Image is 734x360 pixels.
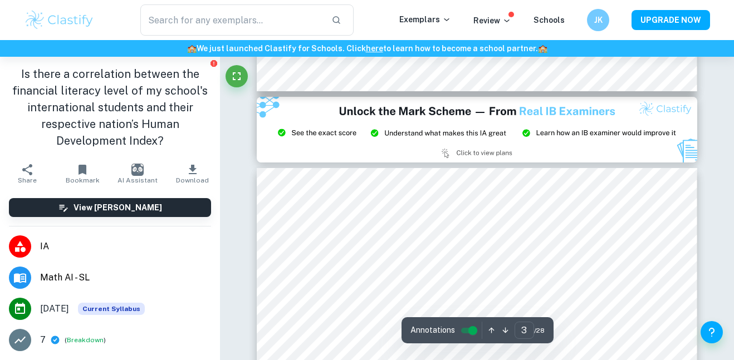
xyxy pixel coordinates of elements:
span: [DATE] [40,302,69,315]
p: Exemplars [399,13,451,26]
img: Clastify logo [24,9,95,31]
span: 🏫 [538,44,547,53]
button: Fullscreen [226,65,248,87]
span: ( ) [65,335,106,346]
button: Bookmark [55,158,110,189]
span: Share [18,176,37,184]
button: Breakdown [67,335,104,345]
button: UPGRADE NOW [632,10,710,30]
h6: JK [592,14,605,26]
p: Review [473,14,511,27]
button: Report issue [209,59,218,67]
button: Download [165,158,221,189]
button: JK [587,9,609,31]
img: AI Assistant [131,164,144,176]
span: Current Syllabus [78,303,145,315]
span: 🏫 [187,44,197,53]
span: Download [176,176,209,184]
h6: View [PERSON_NAME] [74,201,162,214]
span: Annotations [410,324,455,336]
h6: We just launched Clastify for Schools. Click to learn how to become a school partner. [2,42,732,55]
img: Ad [257,97,697,163]
span: AI Assistant [118,176,158,184]
h1: Is there a correlation between the financial literacy level of my school's international students... [9,66,211,149]
div: This exemplar is based on the current syllabus. Feel free to refer to it for inspiration/ideas wh... [78,303,145,315]
p: 7 [40,333,46,347]
span: IA [40,240,211,253]
span: Math AI - SL [40,271,211,284]
a: Schools [534,16,565,24]
span: Bookmark [66,176,100,184]
a: here [366,44,383,53]
button: AI Assistant [110,158,165,189]
span: / 28 [534,326,545,336]
button: Help and Feedback [701,321,723,343]
button: View [PERSON_NAME] [9,198,211,217]
input: Search for any exemplars... [140,4,322,36]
